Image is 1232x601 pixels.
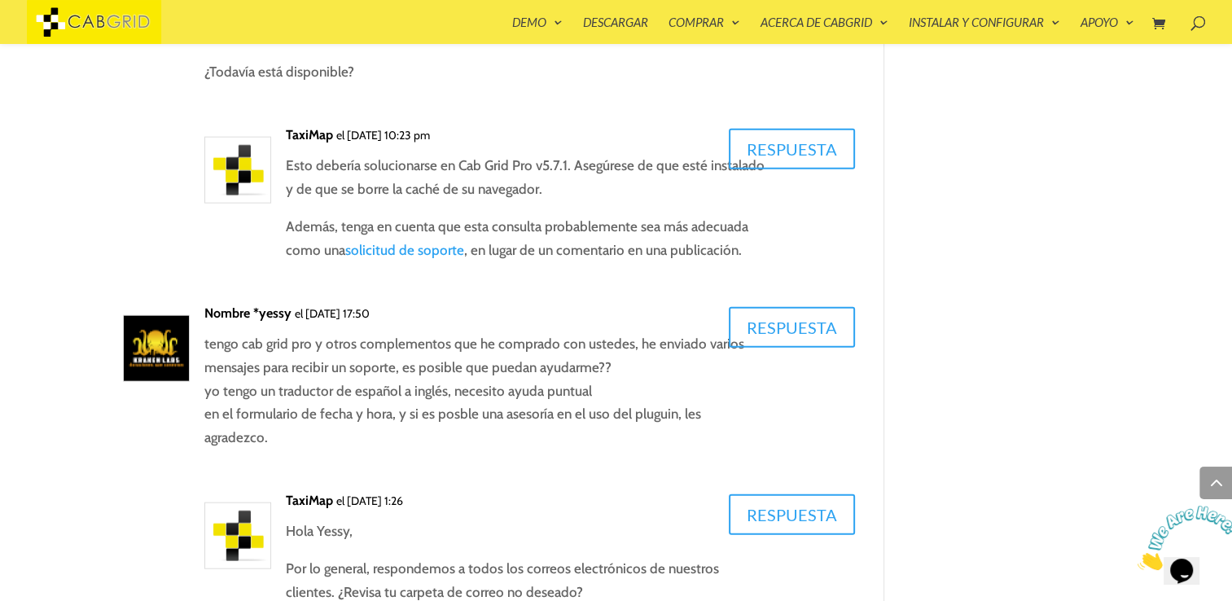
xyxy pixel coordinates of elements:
a: Complemento de taxi CabGrid [27,11,161,29]
a: Instalar y configurar [909,16,1060,44]
a: TaxiMap [286,124,333,147]
iframe: chat widget [1131,499,1232,577]
a: Descargar [583,16,648,44]
p: Hola Yessy, [286,520,765,557]
a: Acerca de CabGrid [761,16,888,44]
a: Responder a TaxiMap [729,494,855,535]
p: tengo cab grid pro y otros complementos que he comprado con ustedes, he enviado varios mensajes p... [204,332,765,450]
a: Responder al nombre *yessy [729,307,855,348]
a: TaxiMap [286,489,333,513]
span: el [DATE] 10:23 pm [336,128,430,143]
img: Nombre *yessy [123,315,190,382]
img: TaxiMap [204,137,271,204]
a: Comprar [669,16,740,44]
img: TaxiMap [204,502,271,569]
span: el [DATE] 1:26 [336,494,403,508]
img: Captador de atención de chat [7,7,107,71]
p: Además, tenga en cuenta que esta consulta probablemente sea más adecuada como una , en lugar de u... [286,215,765,262]
a: Demo [512,16,563,44]
a: Apoyo [1081,16,1134,44]
a: solicitud de soporte [345,242,464,258]
p: Esto debería solucionarse en Cab Grid Pro v5.7.1. Asegúrese de que esté instalado y de que se bor... [286,154,765,215]
a: Responder a TaxiMap [729,129,855,169]
span: el [DATE] 17:50 [295,306,370,321]
p: ¿Todavía está disponible? [204,60,765,84]
a: Nombre *yessy [204,302,292,326]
